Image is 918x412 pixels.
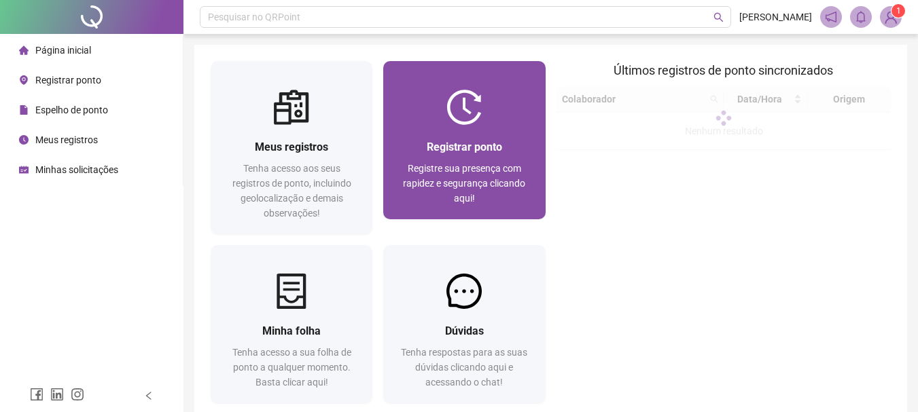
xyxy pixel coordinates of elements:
[35,105,108,115] span: Espelho de ponto
[35,75,101,86] span: Registrar ponto
[739,10,812,24] span: [PERSON_NAME]
[232,347,351,388] span: Tenha acesso a sua folha de ponto a qualquer momento. Basta clicar aqui!
[19,75,29,85] span: environment
[427,141,502,153] span: Registrar ponto
[71,388,84,401] span: instagram
[19,105,29,115] span: file
[19,45,29,55] span: home
[825,11,837,23] span: notification
[232,163,351,219] span: Tenha acesso aos seus registros de ponto, incluindo geolocalização e demais observações!
[35,45,91,56] span: Página inicial
[881,7,901,27] img: 90496
[255,141,328,153] span: Meus registros
[713,12,724,22] span: search
[383,61,545,219] a: Registrar pontoRegistre sua presença com rapidez e segurança clicando aqui!
[211,61,372,234] a: Meus registrosTenha acesso aos seus registros de ponto, incluindo geolocalização e demais observa...
[35,164,118,175] span: Minhas solicitações
[855,11,867,23] span: bell
[383,245,545,403] a: DúvidasTenha respostas para as suas dúvidas clicando aqui e acessando o chat!
[19,135,29,145] span: clock-circle
[30,388,43,401] span: facebook
[401,347,527,388] span: Tenha respostas para as suas dúvidas clicando aqui e acessando o chat!
[19,165,29,174] span: schedule
[35,134,98,145] span: Meus registros
[50,388,64,401] span: linkedin
[896,6,901,16] span: 1
[262,324,321,337] span: Minha folha
[614,63,833,77] span: Últimos registros de ponto sincronizados
[445,324,484,337] span: Dúvidas
[211,245,372,403] a: Minha folhaTenha acesso a sua folha de ponto a qualquer momento. Basta clicar aqui!
[144,391,154,400] span: left
[891,4,905,18] sup: Atualize o seu contato no menu Meus Dados
[403,163,525,204] span: Registre sua presença com rapidez e segurança clicando aqui!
